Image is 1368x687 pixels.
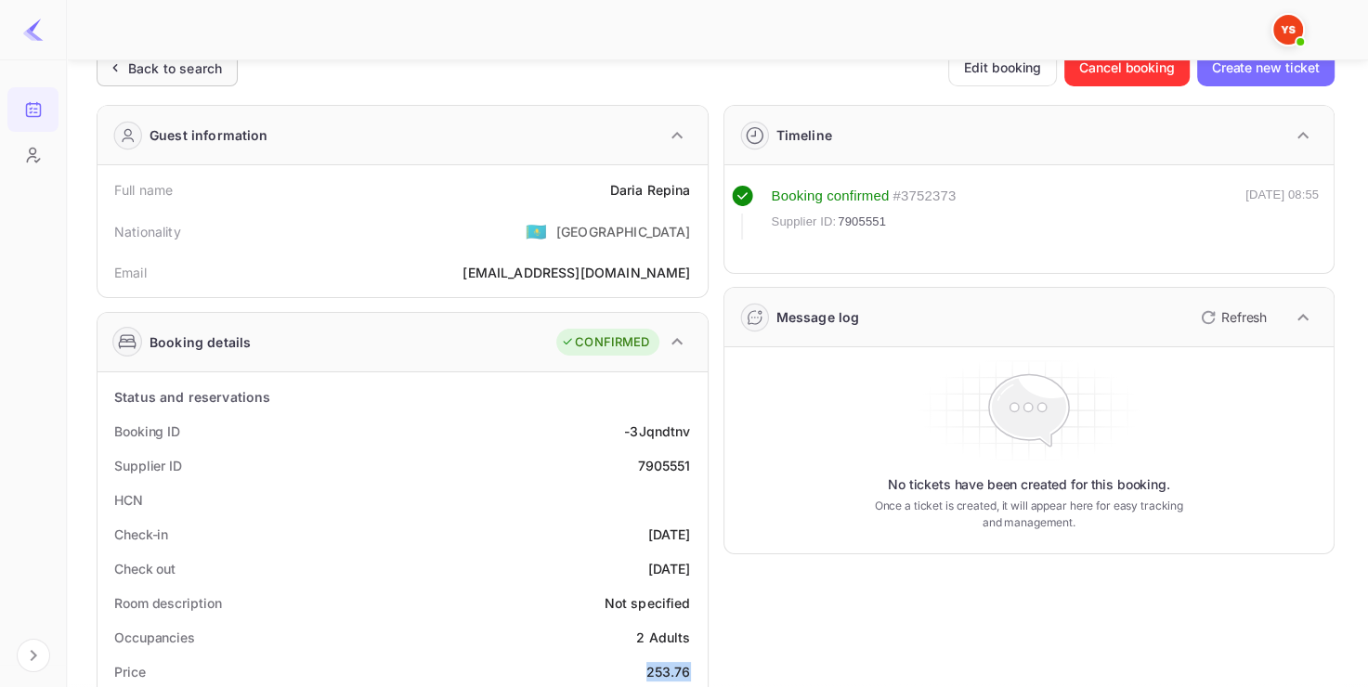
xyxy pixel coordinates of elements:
div: 7905551 [637,456,690,475]
div: -3Jqndtnv [624,421,690,441]
div: 2 Adults [636,628,690,647]
div: 253.76 [646,662,691,681]
div: Full name [114,180,173,200]
div: [DATE] [648,525,691,544]
div: Occupancies [114,628,195,647]
button: Cancel booking [1064,49,1190,86]
div: Booking details [150,332,251,352]
div: Check out [114,559,176,578]
div: [EMAIL_ADDRESS][DOMAIN_NAME] [463,263,690,282]
div: HCN [114,490,143,510]
span: 7905551 [838,213,886,231]
div: Check-in [114,525,168,544]
div: Status and reservations [114,387,270,407]
div: Message log [776,307,860,327]
img: LiteAPI [22,19,45,41]
div: [GEOGRAPHIC_DATA] [556,222,691,241]
a: Bookings [7,87,59,130]
div: [DATE] [648,559,691,578]
div: Price [114,662,146,681]
div: Back to search [128,58,222,78]
img: Yandex Support [1273,15,1303,45]
div: Supplier ID [114,456,182,475]
div: Room description [114,593,221,613]
button: Edit booking [948,49,1057,86]
span: Supplier ID: [772,213,837,231]
span: United States [526,214,547,248]
div: [DATE] 08:55 [1245,186,1319,240]
p: Once a ticket is created, it will appear here for easy tracking and management. [866,498,1192,531]
p: Refresh [1221,307,1267,327]
button: Expand navigation [17,639,50,672]
div: Daria Repina [610,180,691,200]
div: Not specified [605,593,691,613]
div: Timeline [776,125,832,145]
p: No tickets have been created for this booking. [888,475,1170,494]
button: Create new ticket [1197,49,1335,86]
div: CONFIRMED [561,333,649,352]
div: # 3752373 [892,186,956,207]
div: Booking confirmed [772,186,890,207]
button: Refresh [1190,303,1274,332]
div: Guest information [150,125,268,145]
div: Nationality [114,222,181,241]
div: Email [114,263,147,282]
a: Customers [7,133,59,175]
div: Booking ID [114,421,180,441]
